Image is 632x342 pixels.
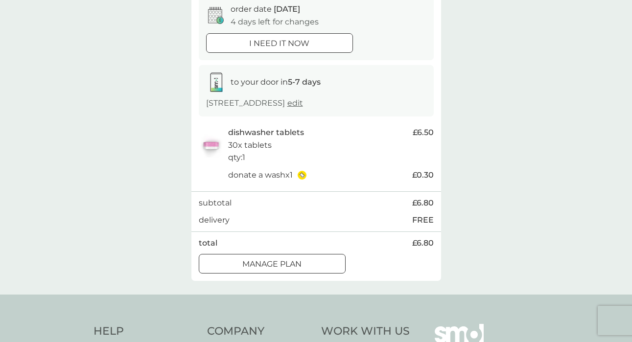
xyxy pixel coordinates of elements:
p: donate a wash x 1 [228,169,293,182]
p: qty : 1 [228,151,245,164]
button: Manage plan [199,254,346,274]
p: i need it now [249,37,309,50]
p: total [199,237,217,250]
h4: Company [207,324,311,339]
span: to your door in [231,77,321,87]
span: £6.50 [413,126,434,139]
strong: 5-7 days [288,77,321,87]
h4: Work With Us [321,324,410,339]
a: edit [287,98,303,108]
span: [DATE] [274,4,300,14]
span: £6.80 [412,197,434,209]
p: subtotal [199,197,232,209]
p: delivery [199,214,230,227]
span: £0.30 [412,169,434,182]
p: order date [231,3,300,16]
p: 30x tablets [228,139,272,152]
h4: Help [94,324,198,339]
p: 4 days left for changes [231,16,319,28]
span: £6.80 [412,237,434,250]
p: FREE [412,214,434,227]
p: [STREET_ADDRESS] [206,97,303,110]
button: i need it now [206,33,353,53]
p: Manage plan [242,258,302,271]
p: dishwasher tablets [228,126,304,139]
